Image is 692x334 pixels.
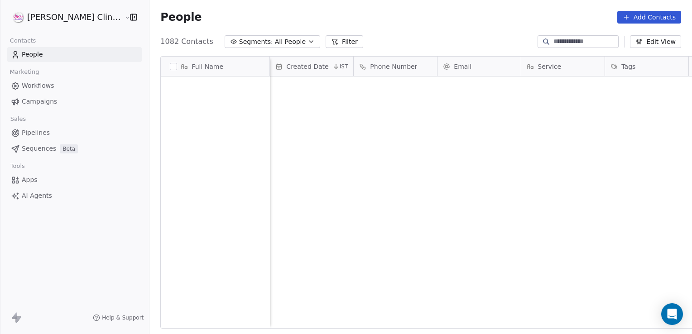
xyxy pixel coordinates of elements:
[93,314,144,321] a: Help & Support
[160,10,202,24] span: People
[538,62,561,71] span: Service
[22,81,54,91] span: Workflows
[370,62,417,71] span: Phone Number
[11,10,118,25] button: [PERSON_NAME] Clinic External
[22,97,57,106] span: Campaigns
[7,125,142,140] a: Pipelines
[192,62,223,71] span: Full Name
[621,62,635,71] span: Tags
[27,11,122,23] span: [PERSON_NAME] Clinic External
[6,65,43,79] span: Marketing
[354,57,437,76] div: Phone Number
[22,128,50,138] span: Pipelines
[13,12,24,23] img: RASYA-Clinic%20Circle%20icon%20Transparent.png
[7,78,142,93] a: Workflows
[6,112,30,126] span: Sales
[160,36,213,47] span: 1082 Contacts
[340,63,348,70] span: IST
[617,11,681,24] button: Add Contacts
[7,47,142,62] a: People
[7,94,142,109] a: Campaigns
[6,34,40,48] span: Contacts
[7,188,142,203] a: AI Agents
[7,172,142,187] a: Apps
[270,57,353,76] div: Created DateIST
[60,144,78,153] span: Beta
[661,303,683,325] div: Open Intercom Messenger
[6,159,29,173] span: Tools
[630,35,681,48] button: Edit View
[437,57,521,76] div: Email
[102,314,144,321] span: Help & Support
[22,175,38,185] span: Apps
[326,35,363,48] button: Filter
[161,76,270,329] div: grid
[161,57,269,76] div: Full Name
[22,191,52,200] span: AI Agents
[7,141,142,156] a: SequencesBeta
[521,57,605,76] div: Service
[275,37,306,47] span: All People
[454,62,471,71] span: Email
[239,37,273,47] span: Segments:
[22,144,56,153] span: Sequences
[286,62,328,71] span: Created Date
[605,57,688,76] div: Tags
[22,50,43,59] span: People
